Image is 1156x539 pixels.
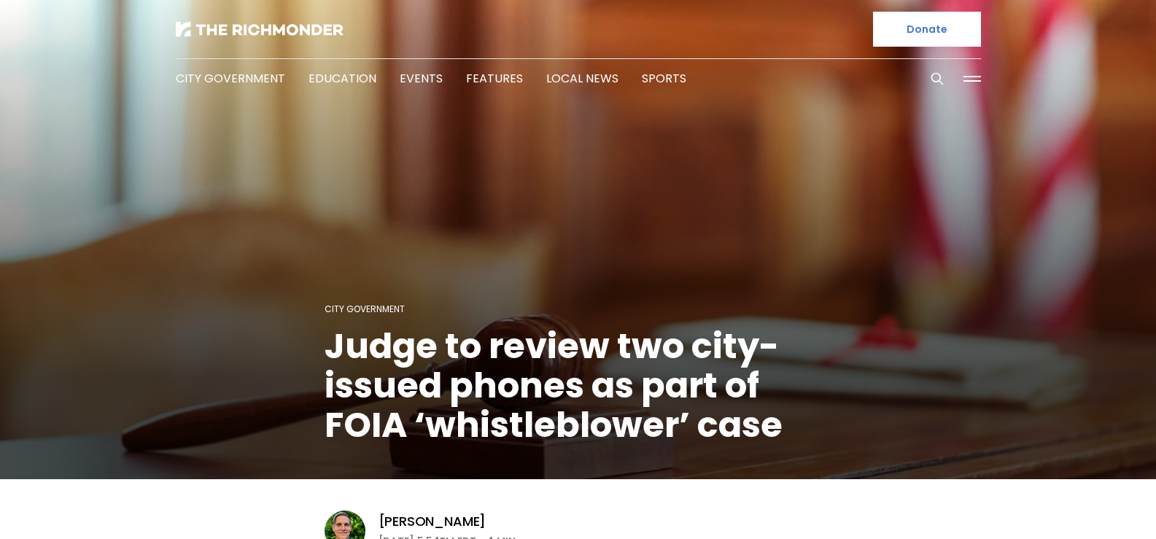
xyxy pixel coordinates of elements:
[546,70,618,87] a: Local News
[309,70,376,87] a: Education
[873,12,981,47] a: Donate
[325,327,832,445] h1: Judge to review two city-issued phones as part of FOIA ‘whistleblower’ case
[642,70,686,87] a: Sports
[325,303,405,315] a: City Government
[926,68,948,90] button: Search this site
[466,70,523,87] a: Features
[379,513,486,530] a: [PERSON_NAME]
[176,22,344,36] img: The Richmonder
[176,70,285,87] a: City Government
[1033,468,1156,539] iframe: portal-trigger
[400,70,443,87] a: Events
